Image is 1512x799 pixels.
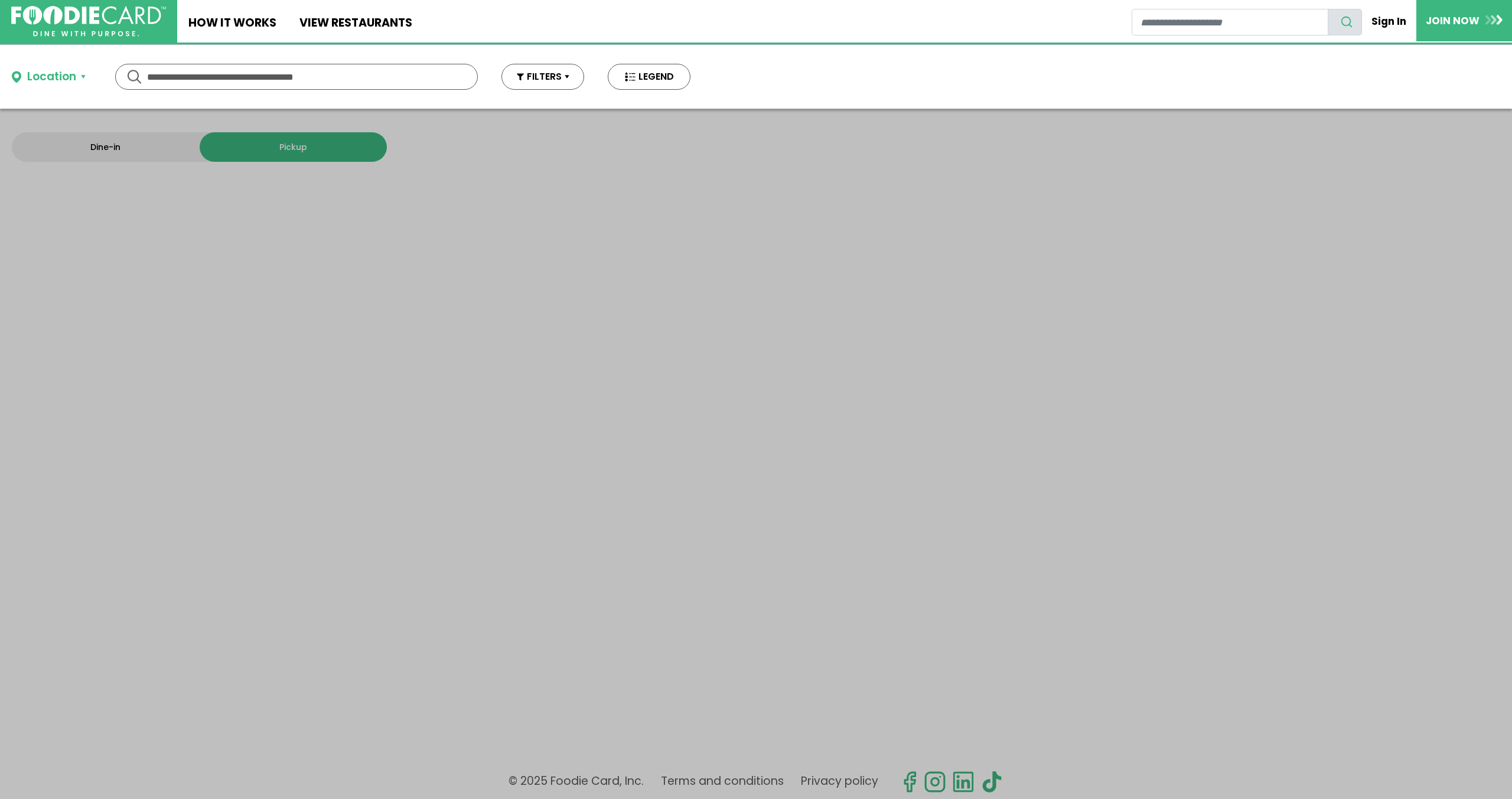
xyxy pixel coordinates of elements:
input: restaurant search [1132,9,1328,35]
button: LEGEND [608,64,690,90]
button: search [1328,9,1362,35]
div: Location [27,69,76,86]
button: Location [12,69,86,86]
button: FILTERS [501,64,584,90]
img: FoodieCard; Eat, Drink, Save, Donate [11,6,166,37]
a: Sign In [1362,8,1416,34]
